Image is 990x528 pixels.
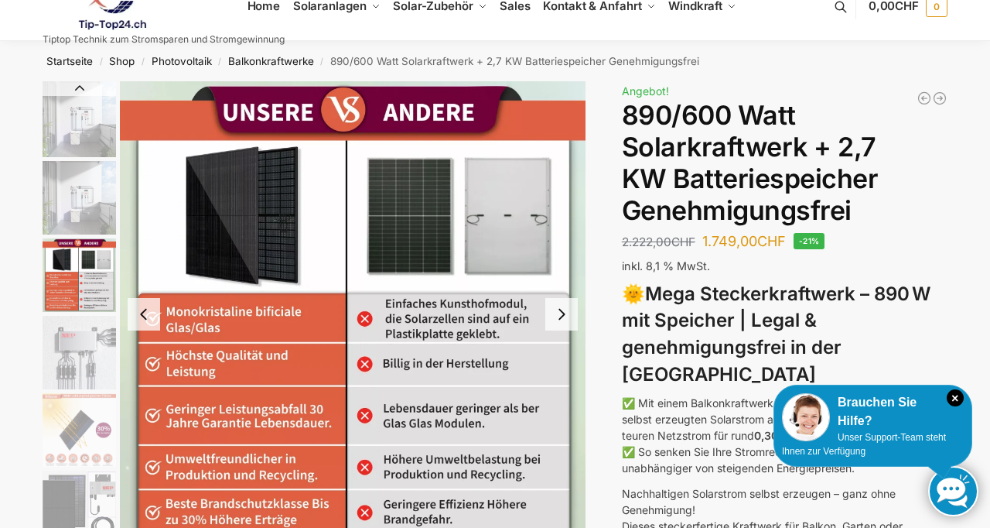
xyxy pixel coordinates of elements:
bdi: 2.222,00 [622,235,695,249]
img: BDS1000 [43,316,116,389]
a: Balkonkraftwerke [228,55,314,67]
li: 2 / 12 [39,159,116,236]
p: ✅ Mit einem Balkonkraftwerk mit Speicher nutzen Sie Ihren selbst erzeugten Solarstrom auch abends... [622,395,947,476]
span: / [212,56,228,68]
div: Brauchen Sie Hilfe? [782,393,964,430]
span: inkl. 8,1 % MwSt. [622,259,710,273]
span: / [135,56,151,68]
span: CHF [757,233,786,249]
a: Startseite [46,55,93,67]
span: Angebot! [622,84,669,98]
img: Bificial im Vergleich zu billig Modulen [43,238,116,312]
span: / [314,56,330,68]
i: Schließen [947,389,964,406]
bdi: 1.749,00 [702,233,786,249]
h3: 🌞 [622,281,947,389]
span: / [93,56,109,68]
p: Tiptop Technik zum Stromsparen und Stromgewinnung [43,35,285,44]
a: Balkonkraftwerk 600/810 Watt Fullblack [917,91,932,106]
strong: Mega Steckerkraftwerk – 890 W mit Speicher | Legal & genehmigungsfrei in der [GEOGRAPHIC_DATA] [622,283,930,386]
nav: Breadcrumb [15,41,975,81]
h1: 890/600 Watt Solarkraftwerk + 2,7 KW Batteriespeicher Genehmigungsfrei [622,100,947,226]
img: Balkonkraftwerk mit 2,7kw Speicher [43,161,116,235]
a: Shop [109,55,135,67]
button: Next slide [545,298,578,331]
a: Photovoltaik [152,55,212,67]
li: 4 / 12 [39,314,116,391]
strong: 0,30 CHF/kWh [754,429,831,442]
li: 5 / 12 [39,391,116,468]
span: -21% [794,233,825,249]
button: Previous slide [128,298,160,331]
span: Unser Support-Team steht Ihnen zur Verfügung [782,432,946,457]
a: Balkonkraftwerk 890 Watt Solarmodulleistung mit 2kW/h Zendure Speicher [932,91,947,106]
span: CHF [671,235,695,249]
li: 1 / 12 [39,81,116,159]
img: Customer service [782,393,830,441]
img: Bificial 30 % mehr Leistung [43,393,116,467]
button: Previous slide [43,81,116,96]
img: Balkonkraftwerk mit 2,7kw Speicher [43,81,116,157]
li: 3 / 12 [39,236,116,314]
